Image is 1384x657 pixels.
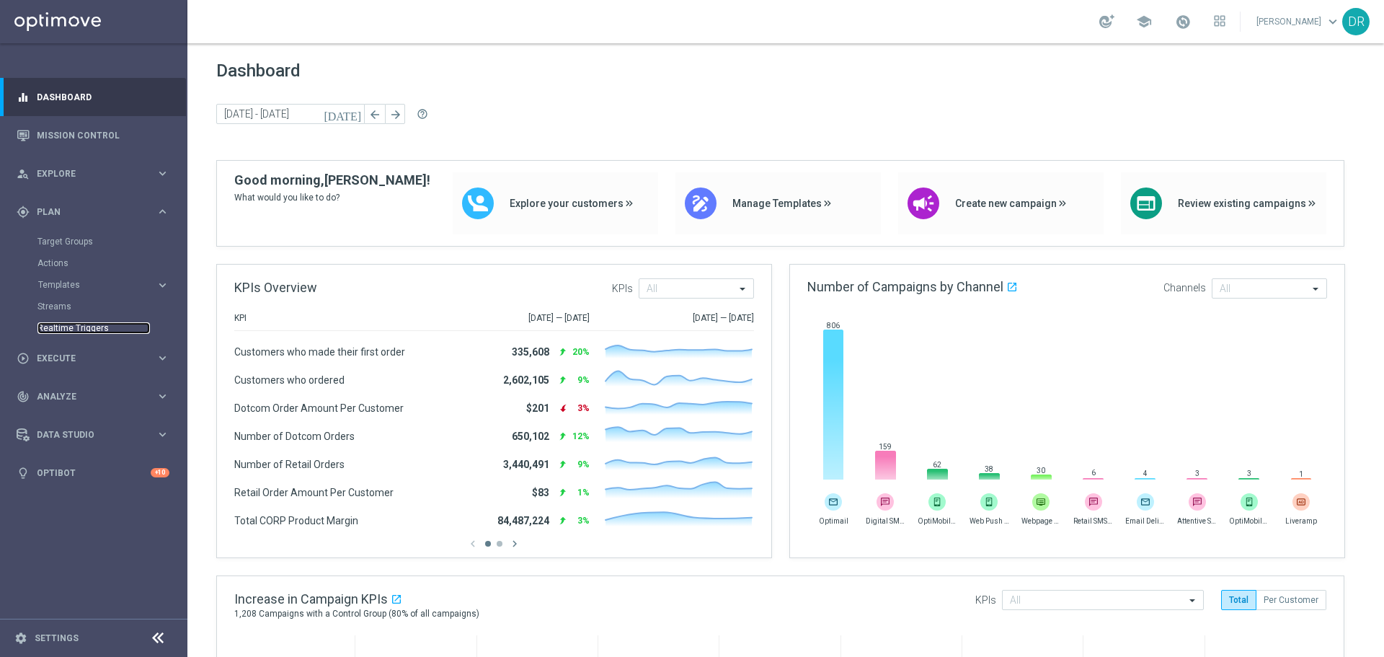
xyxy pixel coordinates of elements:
button: Mission Control [16,130,170,141]
button: play_circle_outline Execute keyboard_arrow_right [16,353,170,364]
i: settings [14,632,27,645]
div: DR [1342,8,1370,35]
span: Analyze [37,392,156,401]
div: Templates [38,281,156,289]
i: keyboard_arrow_right [156,428,169,441]
a: Settings [35,634,79,643]
button: Data Studio keyboard_arrow_right [16,429,170,441]
span: Plan [37,208,156,216]
div: Realtime Triggers [37,317,186,339]
div: Target Groups [37,231,186,252]
i: track_changes [17,390,30,403]
a: Dashboard [37,78,169,116]
i: keyboard_arrow_right [156,167,169,180]
button: equalizer Dashboard [16,92,170,103]
div: +10 [151,468,169,477]
a: Target Groups [37,236,150,247]
span: Templates [38,281,141,289]
a: Streams [37,301,150,312]
div: Streams [37,296,186,317]
i: keyboard_arrow_right [156,351,169,365]
div: Plan [17,206,156,219]
i: keyboard_arrow_right [156,205,169,219]
a: Mission Control [37,116,169,154]
button: person_search Explore keyboard_arrow_right [16,168,170,180]
i: equalizer [17,91,30,104]
i: person_search [17,167,30,180]
i: keyboard_arrow_right [156,389,169,403]
div: Data Studio [17,428,156,441]
span: school [1136,14,1152,30]
div: Actions [37,252,186,274]
a: Actions [37,257,150,269]
i: lightbulb [17,467,30,480]
div: Optibot [17,454,169,492]
button: lightbulb Optibot +10 [16,467,170,479]
a: Realtime Triggers [37,322,150,334]
button: track_changes Analyze keyboard_arrow_right [16,391,170,402]
i: keyboard_arrow_right [156,278,169,292]
span: Explore [37,169,156,178]
span: Execute [37,354,156,363]
button: Templates keyboard_arrow_right [37,279,170,291]
a: Optibot [37,454,151,492]
span: keyboard_arrow_down [1325,14,1341,30]
div: Execute [17,352,156,365]
div: Analyze [17,390,156,403]
div: Mission Control [17,116,169,154]
div: Dashboard [17,78,169,116]
span: Data Studio [37,431,156,439]
i: gps_fixed [17,206,30,219]
button: gps_fixed Plan keyboard_arrow_right [16,206,170,218]
i: play_circle_outline [17,352,30,365]
a: [PERSON_NAME]keyboard_arrow_down [1255,11,1342,32]
div: Templates [37,274,186,296]
div: Explore [17,167,156,180]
